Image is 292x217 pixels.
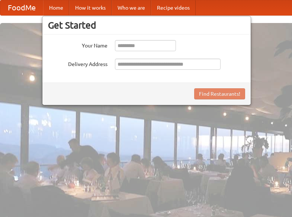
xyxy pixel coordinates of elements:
[48,40,108,49] label: Your Name
[151,0,196,15] a: Recipe videos
[43,0,69,15] a: Home
[48,20,245,31] h3: Get Started
[0,0,43,15] a: FoodMe
[48,59,108,68] label: Delivery Address
[112,0,151,15] a: Who we are
[69,0,112,15] a: How it works
[194,88,245,99] button: Find Restaurants!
